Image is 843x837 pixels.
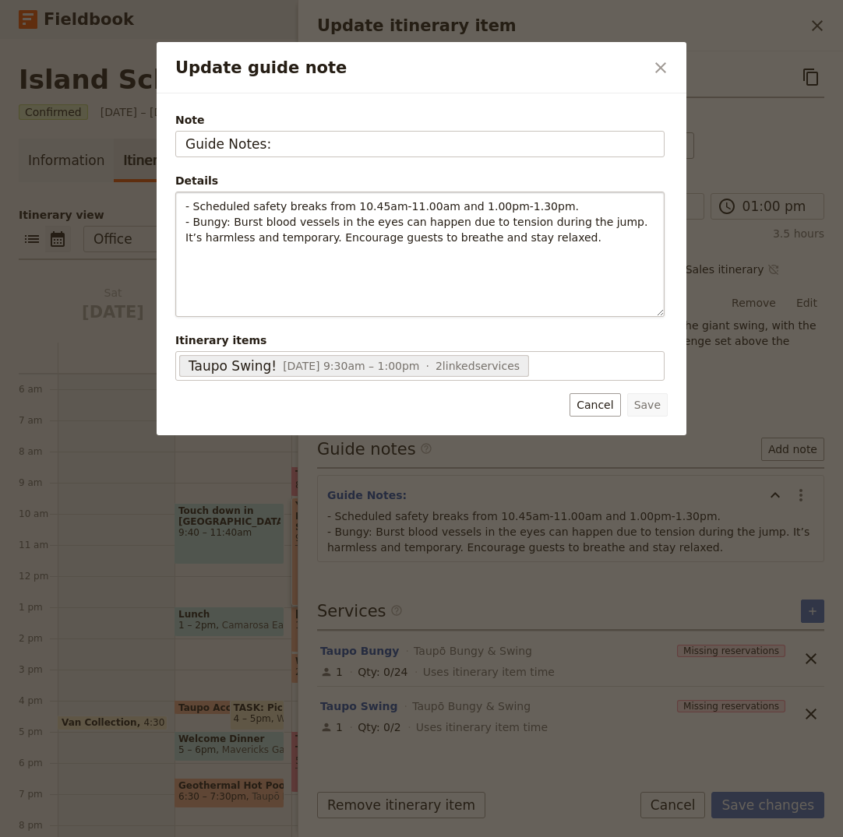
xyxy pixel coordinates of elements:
[185,216,651,244] span: - Bungy: Burst blood vessels in the eyes can happen due to tension during the jump. It’s harmless...
[175,56,644,79] h2: Update guide note
[175,332,665,348] span: Itinerary items
[175,112,665,128] span: Note
[185,200,579,213] span: - Scheduled safety breaks from 10.45am-11.00am and 1.00pm-1.30pm.
[283,360,419,372] span: [DATE] 9:30am – 1:00pm
[647,55,674,81] button: Close dialog
[189,357,277,375] span: Taupo Swing!
[425,358,520,374] span: 2 linked services
[627,393,668,417] button: Save
[570,393,620,417] button: Cancel
[175,131,665,157] input: Note
[175,173,665,188] div: Details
